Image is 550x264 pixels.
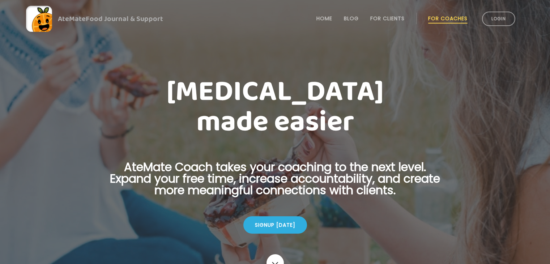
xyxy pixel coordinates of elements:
h1: [MEDICAL_DATA] made easier [99,77,452,137]
p: AteMate Coach takes your coaching to the next level. Expand your free time, increase accountabili... [99,161,452,205]
div: AteMate [52,13,163,25]
div: Signup [DATE] [243,216,307,234]
a: Home [316,16,332,21]
a: For Clients [370,16,405,21]
a: AteMateFood Journal & Support [26,6,524,32]
span: Food Journal & Support [86,13,163,25]
a: For Coaches [428,16,468,21]
a: Blog [344,16,359,21]
a: Login [482,12,515,26]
